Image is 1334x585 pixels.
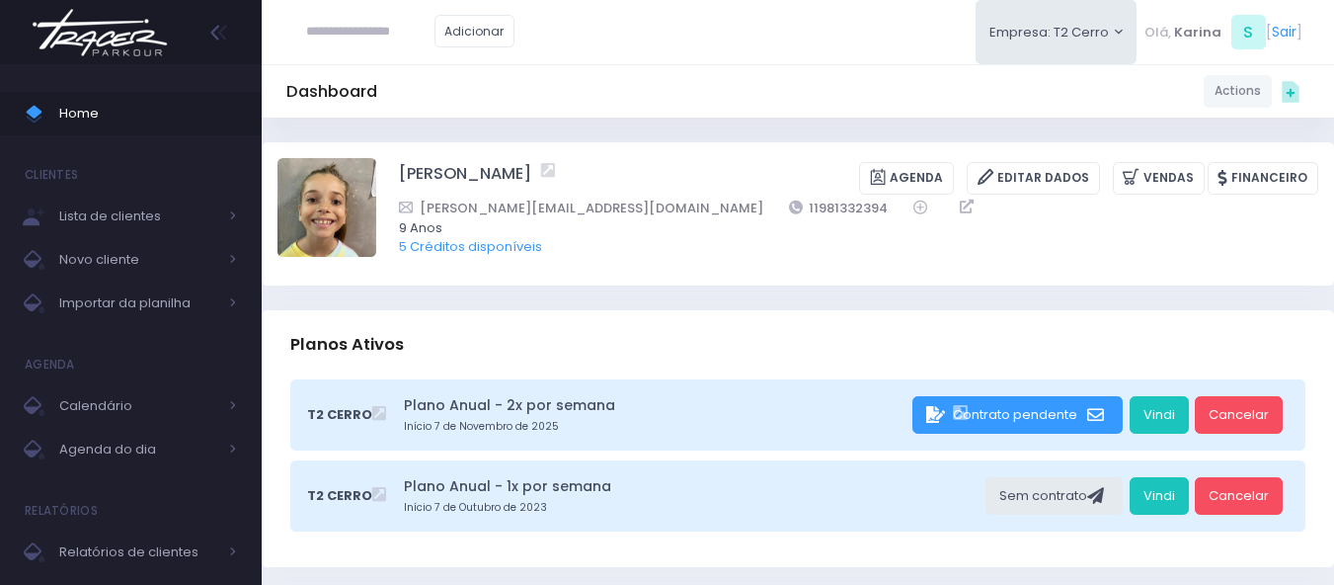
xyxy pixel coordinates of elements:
[290,316,404,373] h3: Planos Ativos
[399,218,1293,238] span: 9 Anos
[399,198,763,218] a: [PERSON_NAME][EMAIL_ADDRESS][DOMAIN_NAME]
[789,198,889,218] a: 11981332394
[59,204,217,229] span: Lista de clientes
[59,437,217,462] span: Agenda do dia
[277,158,376,257] img: Beatriz Gallardo
[59,393,217,419] span: Calendário
[25,155,78,195] h4: Clientes
[1272,22,1296,42] a: Sair
[1130,477,1189,515] a: Vindi
[25,491,98,531] h4: Relatórios
[59,101,237,126] span: Home
[1144,23,1171,42] span: Olá,
[404,419,906,435] small: Início 7 de Novembro de 2025
[1174,23,1221,42] span: Karina
[434,15,515,47] a: Adicionar
[953,405,1077,424] span: Contrato pendente
[59,247,217,273] span: Novo cliente
[399,162,531,195] a: [PERSON_NAME]
[1195,477,1283,515] a: Cancelar
[985,477,1123,515] div: Sem contrato
[859,162,954,195] a: Agenda
[25,345,75,384] h4: Agenda
[286,82,377,102] h5: Dashboard
[1204,75,1272,108] a: Actions
[59,291,217,316] span: Importar da planilha
[1137,10,1309,54] div: [ ]
[1113,162,1205,195] a: Vendas
[1195,396,1283,434] a: Cancelar
[399,237,542,256] a: 5 Créditos disponíveis
[404,500,980,516] small: Início 7 de Outubro de 2023
[967,162,1100,195] a: Editar Dados
[59,540,217,565] span: Relatórios de clientes
[307,405,372,425] span: T2 Cerro
[1130,396,1189,434] a: Vindi
[307,486,372,506] span: T2 Cerro
[404,395,906,416] a: Plano Anual - 2x por semana
[1231,15,1266,49] span: S
[1208,162,1318,195] a: Financeiro
[404,476,980,497] a: Plano Anual - 1x por semana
